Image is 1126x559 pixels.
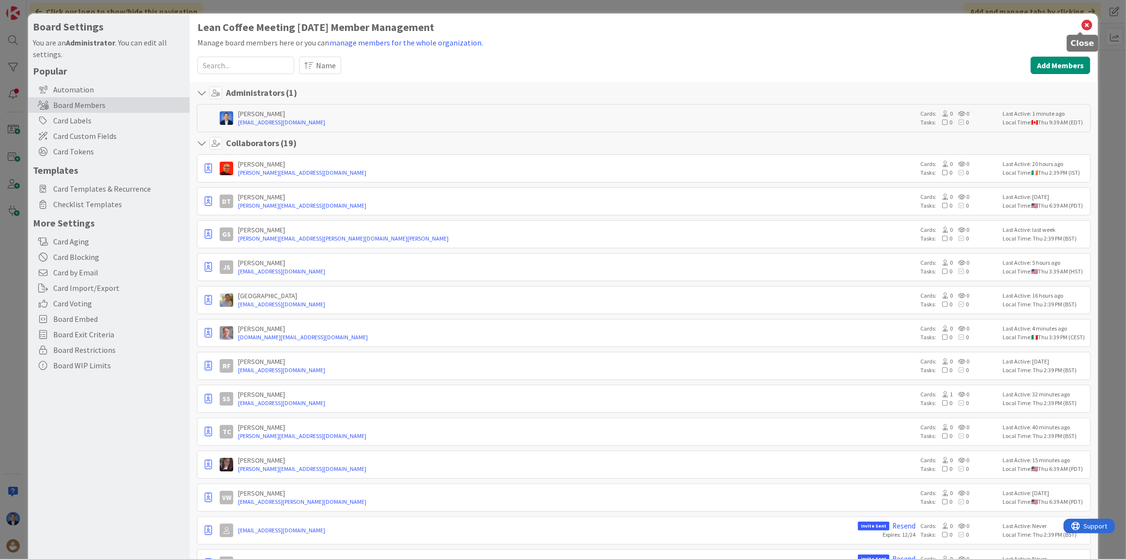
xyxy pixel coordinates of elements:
span: 0 [952,301,969,308]
div: Manage board members here or you can [197,36,1090,49]
h1: Lean Coffee Meeting [DATE] Member Management [197,21,1090,33]
span: 0 [936,325,953,332]
button: Name [299,57,341,74]
span: 0 [936,292,953,299]
img: CP [220,162,233,175]
img: us.png [1032,269,1038,274]
div: Last Active: last week [1003,226,1087,234]
img: us.png [1032,499,1038,504]
div: Local Time: Thu 2:39 PM (IST) [1003,168,1087,177]
div: RF [220,359,233,373]
div: [GEOGRAPHIC_DATA] [238,291,916,300]
div: Card Labels [28,113,190,128]
div: JS [220,260,233,274]
span: 0 [952,169,969,176]
span: 0 [936,366,952,374]
div: Last Active: [DATE] [1003,357,1087,366]
div: Local Time: Thu 2:39 PM (BST) [1003,432,1087,440]
span: 0 [952,531,969,538]
div: Cards: [920,390,998,399]
span: 0 [952,202,969,209]
span: Board Embed [53,313,185,325]
span: 0 [953,358,969,365]
div: [PERSON_NAME] [238,193,916,201]
div: Card Import/Export [28,280,190,296]
span: 0 [936,333,952,341]
h4: Board Settings [33,21,185,33]
button: manage members for the whole organization. [329,36,483,49]
a: [PERSON_NAME][EMAIL_ADDRESS][DOMAIN_NAME] [238,432,916,440]
img: ie.png [1032,170,1038,175]
a: [EMAIL_ADDRESS][DOMAIN_NAME] [238,366,916,375]
div: Tasks: [920,267,998,276]
span: Board Exit Criteria [53,329,185,340]
div: [PERSON_NAME] [238,226,916,234]
span: ( 1 ) [286,87,297,98]
img: ca.png [1032,120,1038,125]
div: Cards: [920,291,998,300]
div: Last Active: [DATE] [1003,489,1087,498]
span: 0 [952,235,969,242]
img: us.png [1032,203,1038,208]
a: [PERSON_NAME][EMAIL_ADDRESS][DOMAIN_NAME] [238,168,916,177]
div: Card Aging [28,234,190,249]
div: Cards: [920,522,998,530]
span: 0 [936,193,953,200]
div: Local Time: Thu 6:39 AM (PDT) [1003,201,1087,210]
b: Administrator [66,38,115,47]
img: KZ [220,293,233,307]
span: 0 [936,358,953,365]
img: TD [220,458,233,471]
div: [PERSON_NAME] [238,109,916,118]
div: Board Members [28,97,190,113]
div: Local Time: Thu 6:39 AM (PDT) [1003,465,1087,473]
span: 0 [936,160,953,167]
div: Tasks: [920,366,998,375]
div: [PERSON_NAME] [238,456,916,465]
div: [PERSON_NAME] [238,357,916,366]
span: 0 [936,489,953,497]
div: Cards: [920,357,998,366]
div: [PERSON_NAME] [238,258,916,267]
span: 0 [936,522,953,529]
span: 0 [953,226,969,233]
div: Board WIP Limits [28,358,190,373]
a: [EMAIL_ADDRESS][DOMAIN_NAME] [238,526,853,535]
span: Card Templates & Recurrence [53,183,185,195]
span: 0 [936,465,952,472]
a: [EMAIL_ADDRESS][DOMAIN_NAME] [238,399,916,408]
span: 0 [936,259,953,266]
a: [EMAIL_ADDRESS][DOMAIN_NAME] [238,118,916,127]
span: 0 [953,489,969,497]
div: Last Active: 16 hours ago [1003,291,1087,300]
span: 0 [953,193,969,200]
h4: Collaborators [226,138,297,149]
div: [PERSON_NAME] [238,160,916,168]
div: Cards: [920,160,998,168]
span: 0 [936,226,953,233]
div: Cards: [920,456,998,465]
div: Cards: [920,109,998,118]
div: You are an . You can edit all settings. [33,37,185,60]
a: [EMAIL_ADDRESS][DOMAIN_NAME] [238,300,916,309]
span: 0 [936,235,952,242]
h5: Popular [33,65,185,77]
a: [PERSON_NAME][EMAIL_ADDRESS][DOMAIN_NAME] [238,201,916,210]
span: 0 [952,432,969,439]
div: Local Time: Thu 2:39 PM (BST) [1003,399,1087,408]
div: Expires: 12/24 [883,530,916,539]
img: DP [220,111,233,125]
div: [PERSON_NAME] [238,423,916,432]
div: Last Active: 5 hours ago [1003,258,1087,267]
div: Tasks: [920,432,998,440]
span: 1 [936,391,953,398]
div: Local Time: Thu 3:39 AM (HST) [1003,267,1087,276]
div: Cards: [920,324,998,333]
span: Card by Email [53,267,185,278]
span: 0 [936,119,952,126]
span: 0 [953,259,969,266]
span: 0 [952,119,969,126]
div: Cards: [920,226,998,234]
h5: Close [1071,39,1095,48]
span: 0 [936,399,952,407]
